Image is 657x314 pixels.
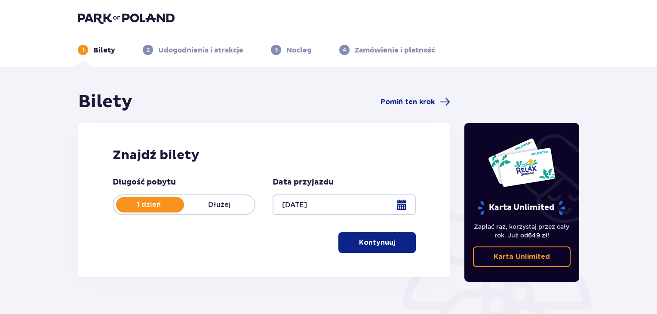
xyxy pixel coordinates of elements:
[477,200,566,215] p: Karta Unlimited
[113,177,176,188] p: Długość pobytu
[82,46,84,54] p: 1
[488,138,556,188] img: Dwie karty całoroczne do Suntago z napisem 'UNLIMITED RELAX', na białym tle z tropikalnymi liśćmi...
[355,46,435,55] p: Zamówienie i płatność
[114,200,184,209] p: 1 dzień
[343,46,346,54] p: 4
[338,232,416,253] button: Kontynuuj
[273,177,334,188] p: Data przyjazdu
[473,222,571,240] p: Zapłać raz, korzystaj przez cały rok. Już od !
[359,238,395,247] p: Kontynuuj
[93,46,115,55] p: Bilety
[528,232,547,239] span: 649 zł
[78,91,132,113] h1: Bilety
[78,45,115,55] div: 1Bilety
[381,97,450,107] a: Pomiń ten krok
[275,46,278,54] p: 3
[473,246,571,267] a: Karta Unlimited
[494,252,550,262] p: Karta Unlimited
[271,45,312,55] div: 3Nocleg
[147,46,150,54] p: 2
[339,45,435,55] div: 4Zamówienie i płatność
[286,46,312,55] p: Nocleg
[381,97,435,107] span: Pomiń ten krok
[143,45,243,55] div: 2Udogodnienia i atrakcje
[113,147,416,163] h2: Znajdź bilety
[158,46,243,55] p: Udogodnienia i atrakcje
[184,200,255,209] p: Dłużej
[78,12,175,24] img: Park of Poland logo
